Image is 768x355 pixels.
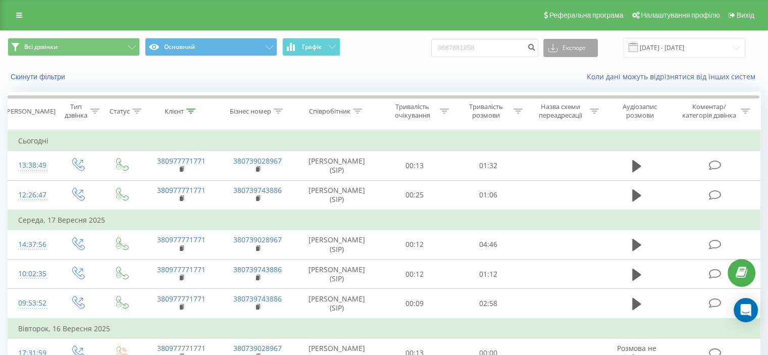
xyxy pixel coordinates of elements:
div: Тривалість розмови [460,103,511,120]
span: Всі дзвінки [24,43,58,51]
td: [PERSON_NAME] (SIP) [296,230,378,259]
td: 00:25 [378,180,451,210]
a: 380977771771 [157,235,206,244]
div: Статус [110,107,130,116]
td: Вівторок, 16 Вересня 2025 [8,319,760,339]
td: 02:58 [451,289,525,319]
div: 12:26:47 [18,185,45,205]
td: [PERSON_NAME] (SIP) [296,260,378,289]
td: 01:12 [451,260,525,289]
button: Скинути фільтри [8,72,70,81]
a: 380977771771 [157,343,206,353]
td: [PERSON_NAME] (SIP) [296,151,378,180]
div: Коментар/категорія дзвінка [679,103,738,120]
div: Клієнт [165,107,184,116]
span: Реферальна програма [549,11,624,19]
div: 09:53:52 [18,293,45,313]
div: Бізнес номер [230,107,271,116]
a: 380977771771 [157,265,206,274]
td: 01:32 [451,151,525,180]
span: Налаштування профілю [641,11,720,19]
td: [PERSON_NAME] (SIP) [296,180,378,210]
a: 380739028967 [233,343,282,353]
div: 14:37:56 [18,235,45,255]
span: Вихід [737,11,754,19]
div: Open Intercom Messenger [734,298,758,322]
td: Середа, 17 Вересня 2025 [8,210,760,230]
td: 00:12 [378,260,451,289]
a: Коли дані можуть відрізнятися вiд інших систем [587,72,760,81]
div: Тривалість очікування [387,103,438,120]
input: Пошук за номером [431,39,538,57]
div: 10:02:35 [18,264,45,284]
a: 380977771771 [157,156,206,166]
a: 380739743886 [233,185,282,195]
a: 380977771771 [157,185,206,195]
td: [PERSON_NAME] (SIP) [296,289,378,319]
button: Графік [282,38,340,56]
div: Аудіозапис розмови [610,103,670,120]
button: Експорт [543,39,598,57]
div: 13:38:49 [18,156,45,175]
div: Тип дзвінка [64,103,87,120]
a: 380977771771 [157,294,206,303]
a: 380739028967 [233,235,282,244]
a: 380739743886 [233,265,282,274]
a: 380739028967 [233,156,282,166]
td: 01:06 [451,180,525,210]
div: Назва схеми переадресації [534,103,587,120]
td: 00:13 [378,151,451,180]
td: Сьогодні [8,131,760,151]
span: Графік [302,43,322,50]
div: [PERSON_NAME] [5,107,56,116]
button: Всі дзвінки [8,38,140,56]
div: Співробітник [309,107,350,116]
a: 380739743886 [233,294,282,303]
td: 00:09 [378,289,451,319]
td: 04:46 [451,230,525,259]
td: 00:12 [378,230,451,259]
button: Основний [145,38,277,56]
